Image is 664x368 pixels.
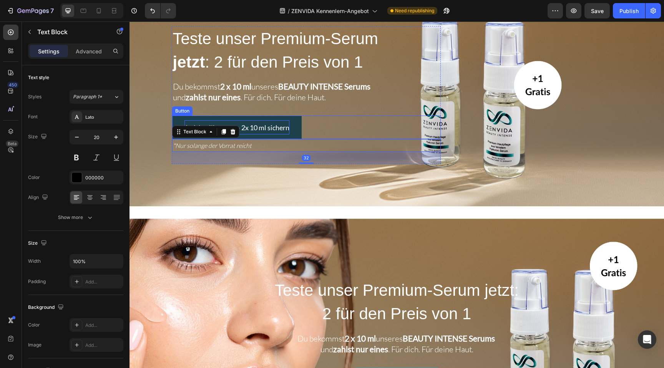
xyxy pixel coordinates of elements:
[7,82,18,88] div: 450
[28,341,41,348] div: Image
[28,93,41,100] div: Styles
[85,342,121,349] div: Add...
[85,174,121,181] div: 000000
[145,3,176,18] div: Undo/Redo
[273,312,365,322] strong: BEAUTY INTENSE Serums
[619,7,639,15] div: Publish
[215,312,246,322] strong: 2 x 10 ml
[145,260,389,278] span: Teste unser Premium-Serum jetzt:
[37,27,103,36] p: Text Block
[6,141,18,147] div: Beta
[3,3,57,18] button: 7
[288,7,290,15] span: /
[28,238,48,249] div: Size
[50,6,54,15] p: 7
[55,99,160,113] div: Rich Text Editor. Editing area: main
[28,74,49,81] div: Text style
[28,322,40,328] div: Color
[28,258,41,265] div: Width
[591,8,604,14] span: Save
[76,47,102,55] p: Advanced
[191,323,344,333] span: und . Für dich. Für deine Haut.
[52,107,78,114] div: Text Block
[28,278,46,285] div: Padding
[173,133,181,139] div: 32
[28,211,123,224] button: Show more
[638,330,656,349] div: Open Intercom Messenger
[43,120,122,128] i: *Nur solange der Vorrat reicht
[56,71,111,80] strong: zahlst nur eines
[43,71,196,81] span: und . Für dich. Für deine Haut.
[193,283,342,301] span: 2 für den Preis von 1
[28,113,38,120] div: Font
[73,93,102,100] span: Paragraph 1*
[38,47,60,55] p: Settings
[129,22,664,368] iframe: Design area
[168,312,367,322] span: Du bekommst unseres
[85,322,121,329] div: Add...
[70,90,123,104] button: Paragraph 1*
[58,214,94,221] div: Show more
[28,192,50,203] div: Align
[204,323,259,332] strong: zahlst nur eines
[70,254,123,268] input: Auto
[43,94,172,118] a: Rich Text Editor. Editing area: main
[28,132,48,142] div: Size
[85,114,121,121] div: Lato
[28,302,65,313] div: Background
[584,3,610,18] button: Save
[44,86,61,93] div: Button
[28,174,40,181] div: Color
[55,102,160,110] span: Ja, ich will testen – 2x 10 ml sichern
[395,7,434,14] span: Need republishing
[149,60,241,70] strong: BEAUTY INTENSE Serums
[291,7,369,15] span: ZENVIDA Kennenlern-Angebot
[85,278,121,285] div: Add...
[613,3,645,18] button: Publish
